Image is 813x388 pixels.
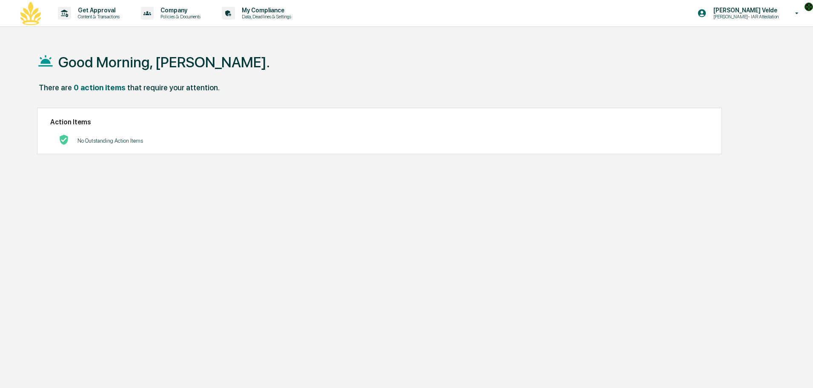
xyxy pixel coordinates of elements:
[58,54,270,71] h1: Good Morning, [PERSON_NAME].
[71,14,124,20] p: Content & Transactions
[707,7,783,14] p: [PERSON_NAME] Velde
[707,14,783,20] p: [PERSON_NAME]- IAR Attestation
[235,14,295,20] p: Data, Deadlines & Settings
[235,7,295,14] p: My Compliance
[74,83,126,92] div: 0 action items
[71,7,124,14] p: Get Approval
[59,135,69,145] img: No Actions logo
[20,2,41,25] img: logo
[39,83,72,92] div: There are
[77,138,143,144] p: No Outstanding Action Items
[154,14,205,20] p: Policies & Documents
[50,118,709,126] h2: Action Items
[127,83,220,92] div: that require your attention.
[154,7,205,14] p: Company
